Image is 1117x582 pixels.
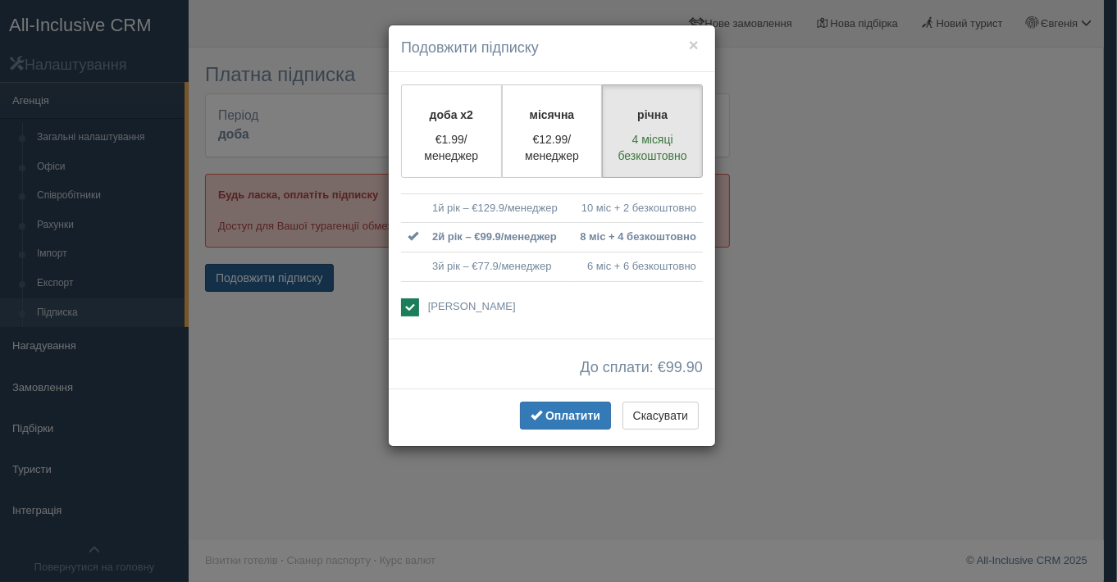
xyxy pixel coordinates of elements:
[622,402,699,430] button: Скасувати
[426,193,569,223] td: 1й рік – €129.9/менеджер
[666,359,703,375] span: 99.90
[569,223,703,252] td: 8 міс + 4 безкоштовно
[613,131,692,164] p: 4 місяці безкоштовно
[689,36,699,53] button: ×
[426,223,569,252] td: 2й рік – €99.9/менеджер
[412,107,491,123] p: доба x2
[569,193,703,223] td: 10 міс + 2 безкоштовно
[520,402,611,430] button: Оплатити
[569,252,703,281] td: 6 міс + 6 безкоштовно
[401,38,703,59] h4: Подовжити підписку
[412,131,491,164] p: €1.99/менеджер
[545,409,600,422] span: Оплатити
[428,300,516,312] span: [PERSON_NAME]
[613,107,692,123] p: річна
[580,360,703,376] span: До сплати: €
[513,107,592,123] p: місячна
[513,131,592,164] p: €12.99/менеджер
[426,252,569,281] td: 3й рік – €77.9/менеджер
